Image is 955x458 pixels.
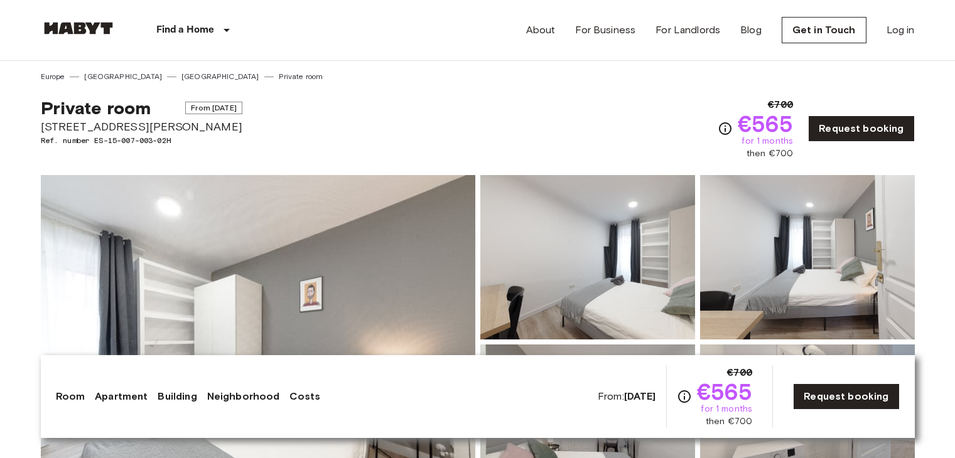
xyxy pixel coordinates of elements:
a: [GEOGRAPHIC_DATA] [84,71,162,82]
span: then €700 [706,415,752,428]
span: €700 [727,365,753,380]
a: Europe [41,71,65,82]
svg: Check cost overview for full price breakdown. Please note that discounts apply to new joiners onl... [677,389,692,404]
a: About [526,23,556,38]
a: Request booking [793,383,899,410]
p: Find a Home [156,23,215,38]
span: [STREET_ADDRESS][PERSON_NAME] [41,119,242,135]
b: [DATE] [624,390,656,402]
span: Ref. number ES-15-007-003-02H [41,135,242,146]
img: Picture of unit ES-15-007-003-02H [700,175,915,339]
span: €565 [738,112,794,135]
a: Neighborhood [207,389,280,404]
img: Picture of unit ES-15-007-003-02H [480,175,695,339]
img: Habyt [41,22,116,35]
span: From [DATE] [185,102,242,114]
a: For Landlords [656,23,720,38]
a: Building [158,389,197,404]
span: €565 [697,380,753,403]
span: for 1 months [742,135,793,147]
a: Get in Touch [782,17,866,43]
span: From: [598,390,656,403]
a: Blog [740,23,762,38]
a: Log in [887,23,915,38]
a: For Business [575,23,635,38]
span: then €700 [747,147,793,160]
a: Apartment [95,389,148,404]
a: Room [56,389,85,404]
span: €700 [768,97,794,112]
svg: Check cost overview for full price breakdown. Please note that discounts apply to new joiners onl... [718,121,733,136]
span: for 1 months [701,403,752,415]
a: Request booking [808,115,914,142]
a: Private room [279,71,323,82]
span: Private room [41,97,151,119]
a: Costs [289,389,320,404]
a: [GEOGRAPHIC_DATA] [181,71,259,82]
